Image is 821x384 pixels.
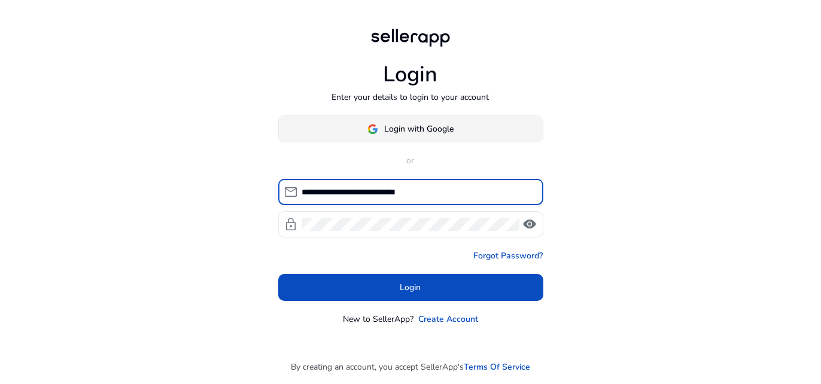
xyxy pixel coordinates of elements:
[332,91,489,103] p: Enter your details to login to your account
[523,217,537,231] span: visibility
[278,115,543,142] button: Login with Google
[400,281,421,294] span: Login
[284,217,299,231] span: lock
[367,124,378,135] img: google-logo.svg
[284,185,299,199] span: mail
[384,62,438,87] h1: Login
[384,123,454,135] span: Login with Google
[343,313,413,325] p: New to SellerApp?
[464,361,530,373] a: Terms Of Service
[418,313,478,325] a: Create Account
[278,274,543,301] button: Login
[474,249,543,262] a: Forgot Password?
[278,154,543,167] p: or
